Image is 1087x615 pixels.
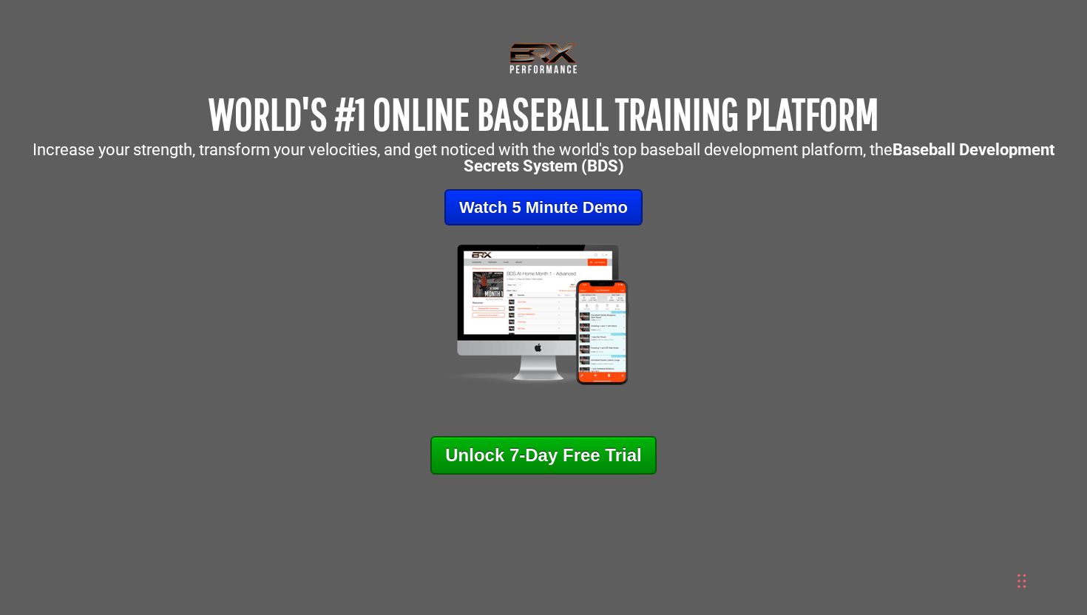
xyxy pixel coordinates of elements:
[464,140,1055,175] strong: Baseball Development Secrets System (BDS)
[444,189,643,225] a: Watch 5 Minute Demo
[209,88,878,139] span: WORLD'S #1 ONLINE BASEBALL TRAINING PLATFORM
[7,142,1080,174] p: Increase your strength, transform your velocities, and get noticed with the world's top baseball ...
[1013,544,1087,615] iframe: Chat Widget
[507,40,580,77] img: Transparent-Black-BRX-Logo-White-Performance
[427,240,661,389] img: Mockup-2-large
[1017,559,1026,603] div: Drag
[430,436,656,475] a: Unlock 7-Day Free Trial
